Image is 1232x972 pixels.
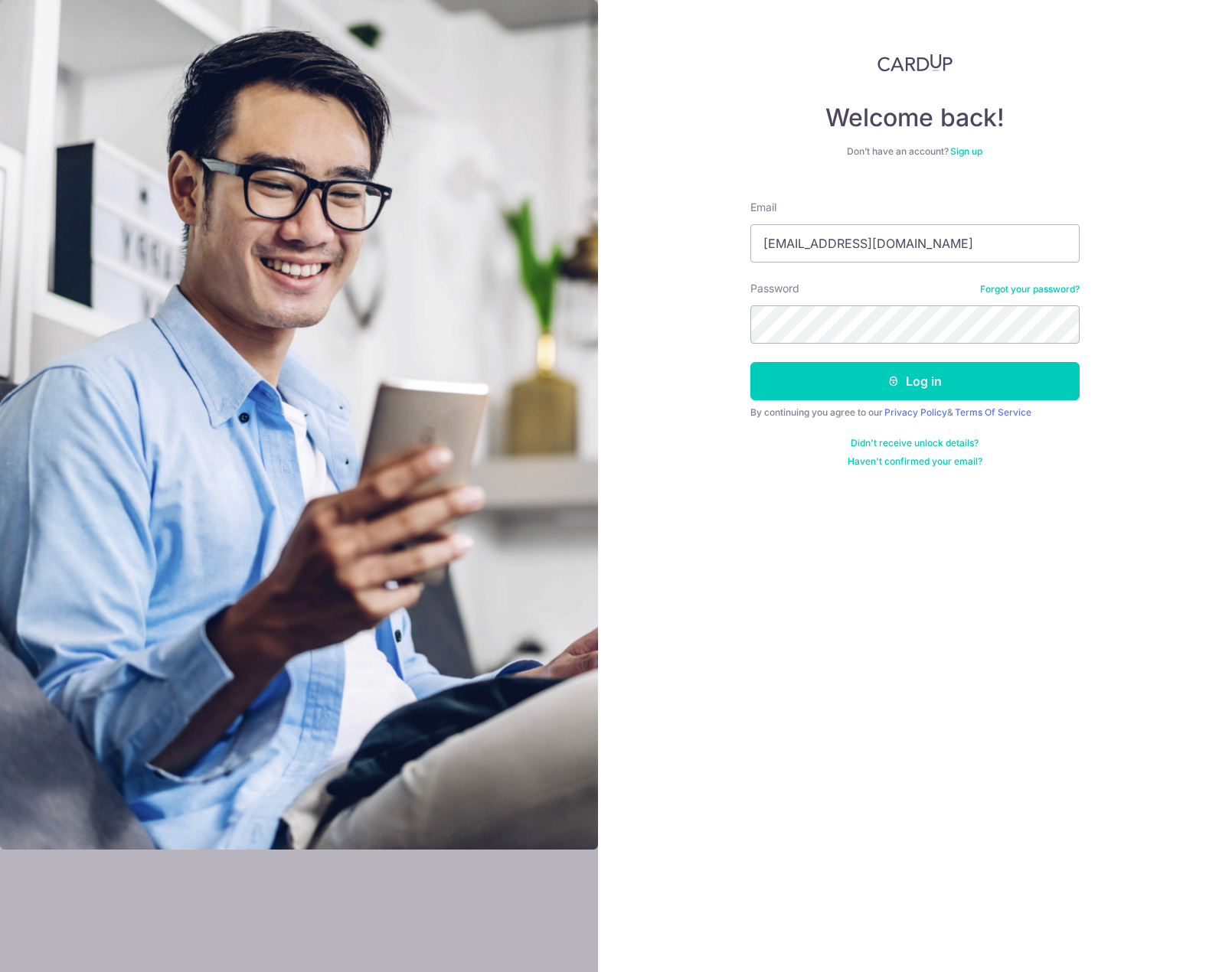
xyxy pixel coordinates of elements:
div: Don’t have an account? [750,145,1080,158]
a: Didn't receive unlock details? [851,437,979,449]
a: Privacy Policy [884,406,947,418]
input: Enter your Email [750,224,1080,263]
h4: Welcome back! [750,103,1080,133]
a: Terms Of Service [955,406,1031,418]
a: Forgot your password? [980,283,1080,295]
label: Password [750,281,799,296]
label: Email [750,200,776,215]
a: Sign up [950,145,982,157]
div: By continuing you agree to our & [750,406,1080,419]
img: CardUp Logo [877,54,953,72]
button: Log in [750,362,1080,400]
a: Haven't confirmed your email? [848,455,982,468]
